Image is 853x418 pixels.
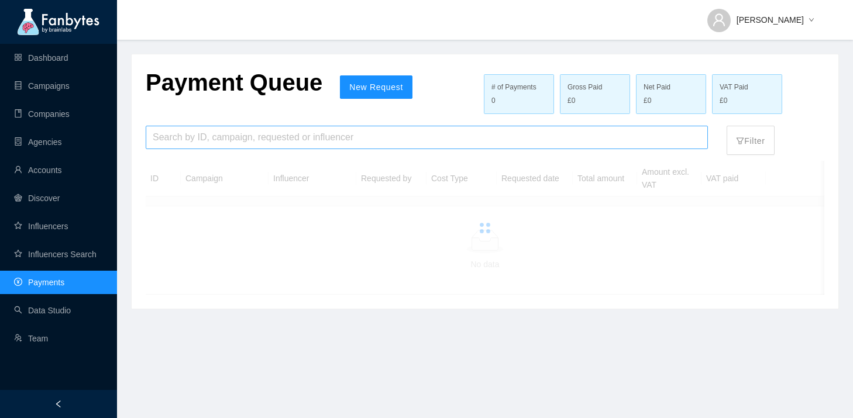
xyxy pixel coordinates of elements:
[567,82,622,93] div: Gross Paid
[737,13,804,26] span: [PERSON_NAME]
[14,250,97,259] a: starInfluencers Search
[146,68,322,96] p: Payment Queue
[14,53,68,63] a: appstoreDashboard
[14,222,68,231] a: starInfluencers
[736,129,765,147] p: Filter
[14,334,48,343] a: usergroup-addTeam
[727,126,774,155] button: filterFilter
[698,6,824,25] button: [PERSON_NAME]down
[14,278,64,287] a: pay-circlePayments
[809,17,814,24] span: down
[14,109,70,119] a: bookCompanies
[720,95,727,106] span: £0
[14,306,71,315] a: searchData Studio
[491,82,546,93] div: # of Payments
[720,82,775,93] div: VAT Paid
[567,95,575,106] span: £0
[14,165,62,175] a: userAccounts
[14,81,70,91] a: databaseCampaigns
[14,137,62,147] a: containerAgencies
[14,194,60,203] a: radar-chartDiscover
[340,75,412,99] button: New Request
[54,400,63,408] span: left
[644,95,651,106] span: £0
[491,96,496,105] span: 0
[712,13,726,27] span: user
[736,137,744,145] span: filter
[644,82,699,93] div: Net Paid
[349,82,403,92] span: New Request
